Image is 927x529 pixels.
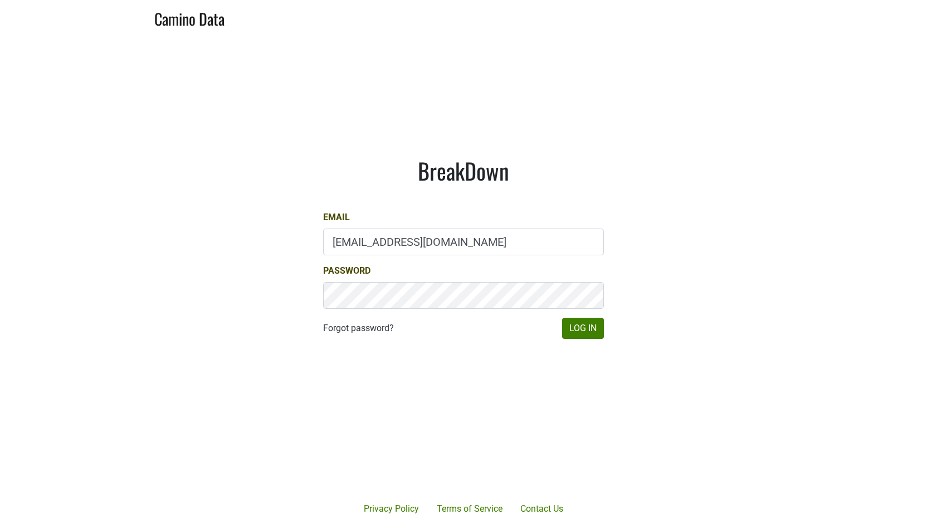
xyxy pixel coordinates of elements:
label: Password [323,264,370,278]
h1: BreakDown [323,157,604,184]
button: Log In [562,318,604,339]
a: Privacy Policy [355,498,428,520]
a: Terms of Service [428,498,511,520]
a: Contact Us [511,498,572,520]
a: Forgot password? [323,322,394,335]
label: Email [323,211,350,224]
a: Camino Data [154,4,225,31]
